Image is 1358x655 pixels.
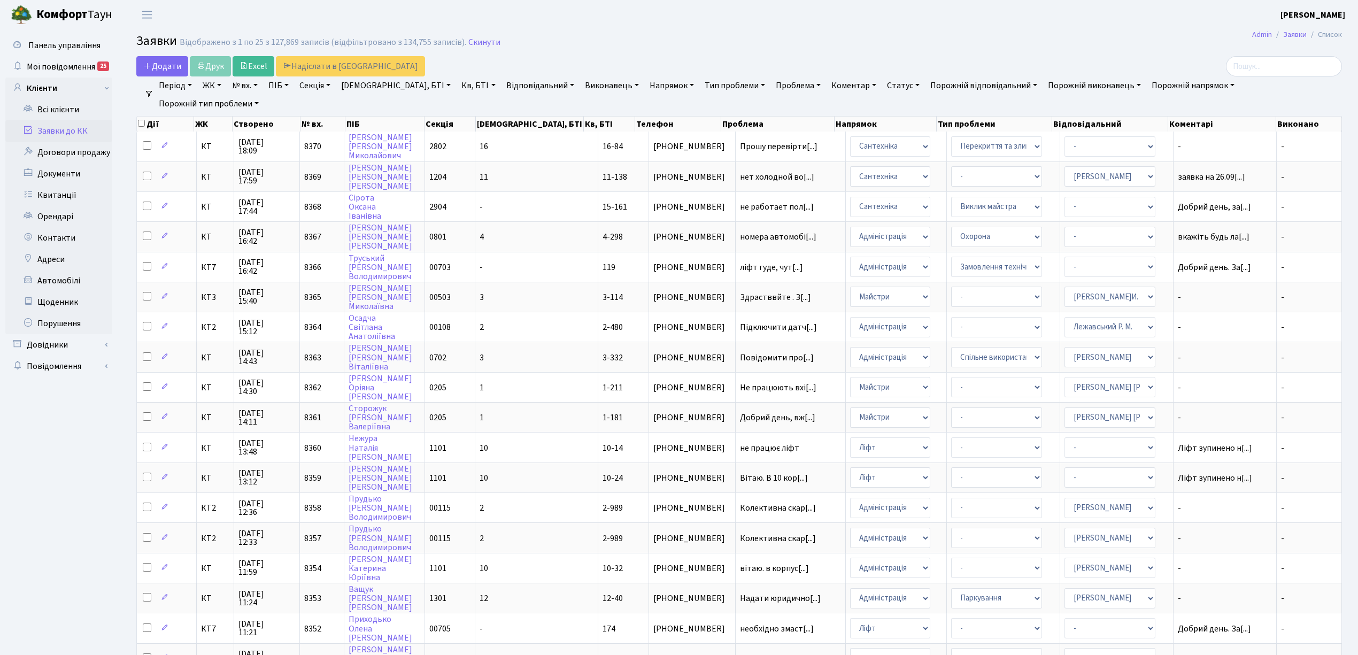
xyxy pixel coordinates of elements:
span: 8358 [304,502,321,514]
span: 3-332 [603,352,623,364]
span: ліфт гуде, чут[...] [740,261,803,273]
span: необхідно змаст[...] [740,623,814,635]
a: Заявки до КК [5,120,112,142]
span: 8352 [304,623,321,635]
span: [DATE] 18:09 [238,138,295,155]
span: 2802 [429,141,446,152]
th: Проблема [721,117,835,132]
span: [DATE] 14:11 [238,409,295,426]
span: [DATE] 14:30 [238,379,295,396]
a: Документи [5,163,112,184]
span: [PHONE_NUMBER] [653,323,731,332]
a: № вх. [228,76,262,95]
a: Всі клієнти [5,99,112,120]
span: Колективна скар[...] [740,533,816,544]
span: - [480,261,483,273]
span: 2 [480,321,484,333]
th: Кв, БТІ [584,117,635,132]
span: Не працюють вхі[...] [740,382,816,394]
input: Пошук... [1226,56,1342,76]
a: Порожній напрямок [1147,76,1239,95]
span: не работает пол[...] [740,201,814,213]
th: Телефон [635,117,721,132]
a: [DEMOGRAPHIC_DATA], БТІ [337,76,455,95]
span: [DATE] 13:12 [238,469,295,486]
a: Прудько[PERSON_NAME]Володимирович [349,493,412,523]
th: Напрямок [835,117,937,132]
span: 174 [603,623,615,635]
span: - [1281,472,1284,484]
a: Порожній тип проблеми [155,95,263,113]
b: Комфорт [36,6,88,23]
a: [PERSON_NAME] [1280,9,1345,21]
span: - [1281,562,1284,574]
span: Ліфт зупинено н[...] [1178,472,1252,484]
span: 0702 [429,352,446,364]
span: 0801 [429,231,446,243]
span: Повідомити про[...] [740,352,814,364]
a: Порушення [5,313,112,334]
a: Період [155,76,196,95]
span: - [1281,533,1284,544]
span: - [1281,623,1284,635]
span: КТ [201,173,229,181]
span: заявка на 26.09[...] [1178,171,1245,183]
span: [PHONE_NUMBER] [653,293,731,302]
span: 8366 [304,261,321,273]
a: Прудько[PERSON_NAME]Володимирович [349,523,412,553]
span: 12 [480,592,488,604]
a: ОсадчаСвітланаАнатоліївна [349,312,395,342]
span: 10 [480,562,488,574]
span: 8369 [304,171,321,183]
span: [PHONE_NUMBER] [653,263,731,272]
span: 8363 [304,352,321,364]
th: Дії [137,117,194,132]
span: - [1281,171,1284,183]
span: 3-114 [603,291,623,303]
span: [DATE] 17:44 [238,198,295,215]
span: [DATE] 16:42 [238,228,295,245]
span: Вітаю. В 10 кор[...] [740,472,808,484]
a: [PERSON_NAME][PERSON_NAME]Миколаївна [349,282,412,312]
span: Підключити датч[...] [740,321,817,333]
span: КТ [201,203,229,211]
span: 8362 [304,382,321,394]
span: [PHONE_NUMBER] [653,353,731,362]
span: [PHONE_NUMBER] [653,142,731,151]
a: Статус [883,76,924,95]
span: 3 [480,291,484,303]
span: 2-480 [603,321,623,333]
a: НежураНаталія[PERSON_NAME] [349,433,412,463]
span: [DATE] 14:43 [238,349,295,366]
span: 4-298 [603,231,623,243]
a: Додати [136,56,188,76]
span: Заявки [136,32,177,50]
span: 1-181 [603,412,623,423]
span: [PHONE_NUMBER] [653,564,731,573]
span: - [1178,293,1272,302]
span: [PHONE_NUMBER] [653,504,731,512]
span: Колективна скар[...] [740,502,816,514]
th: Коментарі [1168,117,1276,132]
span: [DATE] 13:48 [238,439,295,456]
span: Добрий день. За[...] [1178,623,1251,635]
span: [DATE] 15:40 [238,288,295,305]
span: [DATE] 17:59 [238,168,295,185]
a: Admin [1252,29,1272,40]
span: КТ [201,564,229,573]
span: [DATE] 12:33 [238,529,295,546]
span: 8354 [304,562,321,574]
span: 0205 [429,412,446,423]
div: Відображено з 1 по 25 з 127,869 записів (відфільтровано з 134,755 записів). [180,37,466,48]
span: 8360 [304,442,321,454]
span: [DATE] 12:36 [238,499,295,517]
span: - [1281,201,1284,213]
span: КТ [201,444,229,452]
a: [PERSON_NAME][PERSON_NAME][PERSON_NAME] [349,162,412,192]
span: - [1178,142,1272,151]
span: КТ2 [201,323,229,332]
span: 16-84 [603,141,623,152]
span: 8361 [304,412,321,423]
a: Контакти [5,227,112,249]
th: Секція [425,117,476,132]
